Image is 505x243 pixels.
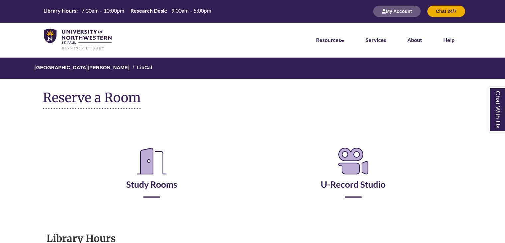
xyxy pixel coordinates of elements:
th: Research Desk: [128,7,168,14]
span: 7:30am – 10:00pm [81,7,124,14]
button: Chat 24/7 [427,6,465,17]
a: About [407,37,422,43]
a: Services [366,37,386,43]
a: Chat 24/7 [427,8,465,14]
img: UNWSP Library Logo [44,29,112,50]
div: Reserve a Room [43,126,462,218]
a: Help [443,37,455,43]
table: Hours Today [41,7,213,15]
a: My Account [373,8,421,14]
span: 9:00am – 5:00pm [171,7,211,14]
a: LibCal [137,65,152,70]
a: U-Record Studio [321,162,385,190]
a: [GEOGRAPHIC_DATA][PERSON_NAME] [35,65,129,70]
a: Hours Today [41,7,213,16]
a: Resources [316,37,344,43]
button: My Account [373,6,421,17]
h1: Reserve a Room [43,91,141,109]
th: Library Hours: [41,7,79,14]
nav: Breadcrumb [43,58,462,79]
a: Study Rooms [126,162,177,190]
